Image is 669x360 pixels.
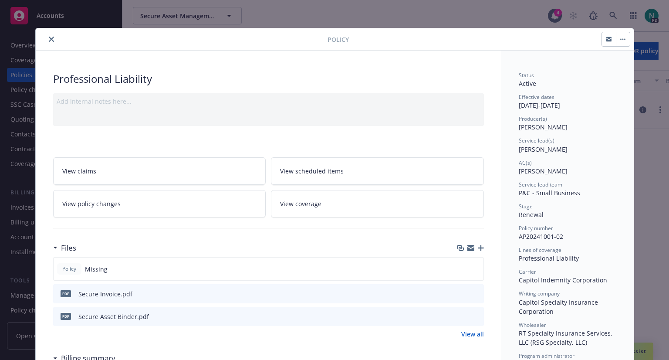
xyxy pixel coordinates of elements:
[280,166,344,176] span: View scheduled items
[85,265,108,274] span: Missing
[461,329,484,339] a: View all
[519,137,554,144] span: Service lead(s)
[519,93,554,101] span: Effective dates
[519,268,536,275] span: Carrier
[61,313,71,319] span: pdf
[62,166,96,176] span: View claims
[519,115,547,122] span: Producer(s)
[78,312,149,321] div: Secure Asset Binder.pdf
[519,123,568,131] span: [PERSON_NAME]
[519,145,568,153] span: [PERSON_NAME]
[519,246,561,254] span: Lines of coverage
[519,290,560,297] span: Writing company
[53,157,266,185] a: View claims
[459,289,466,299] button: download file
[519,181,562,188] span: Service lead team
[519,189,580,197] span: P&C - Small Business
[519,71,534,79] span: Status
[46,34,57,44] button: close
[61,290,71,297] span: pdf
[271,157,484,185] a: View scheduled items
[519,203,533,210] span: Stage
[53,242,76,254] div: Files
[519,321,546,329] span: Wholesaler
[53,190,266,217] a: View policy changes
[519,329,614,346] span: RT Specialty Insurance Services, LLC (RSG Specialty, LLC)
[519,79,536,88] span: Active
[519,167,568,175] span: [PERSON_NAME]
[328,35,349,44] span: Policy
[57,97,480,106] div: Add internal notes here...
[473,312,480,321] button: preview file
[53,71,484,86] div: Professional Liability
[519,211,544,219] span: Renewal
[519,276,607,284] span: Capitol Indemnity Corporation
[519,254,616,263] div: Professional Liability
[519,352,574,360] span: Program administrator
[519,298,600,316] span: Capitol Specialty Insurance Corporation
[519,232,563,241] span: AP20241001-02
[78,289,132,299] div: Secure Invoice.pdf
[280,199,321,208] span: View coverage
[61,265,78,273] span: Policy
[519,224,553,232] span: Policy number
[519,159,532,166] span: AC(s)
[473,289,480,299] button: preview file
[519,93,616,110] div: [DATE] - [DATE]
[271,190,484,217] a: View coverage
[62,199,121,208] span: View policy changes
[61,242,76,254] h3: Files
[459,312,466,321] button: download file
